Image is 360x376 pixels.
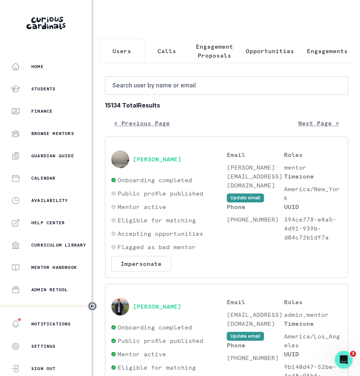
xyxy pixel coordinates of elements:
p: Notifications [31,321,71,327]
button: [PERSON_NAME] [133,303,181,310]
p: Browse Mentors [31,131,74,136]
p: Accepting opportunities [118,229,203,238]
p: Mentor active [118,350,166,359]
p: Roles [284,298,342,306]
p: Students [31,86,56,92]
p: Calls [157,46,176,55]
p: Timezone [284,172,342,181]
p: Eligible for matching [118,216,196,225]
p: [PERSON_NAME][EMAIL_ADDRESS][DOMAIN_NAME] [227,163,284,190]
p: America/Los_Angeles [284,332,342,350]
p: Email [227,150,284,159]
p: Home [31,64,44,70]
p: mentor [284,163,342,172]
p: [PHONE_NUMBER] [227,215,284,224]
p: Availability [31,197,68,203]
p: Finance [31,108,52,114]
p: Engagements [307,46,348,55]
p: Timezone [284,319,342,328]
p: 394ce778-e8a5-4d91-939b-d04c72b1df7a [284,215,342,242]
p: Guardian Guide [31,153,74,159]
button: Update email [227,193,264,202]
p: Calendar [31,175,56,181]
p: Onboarding completed [118,323,192,332]
p: Public profile published [118,189,203,198]
p: [EMAIL_ADDRESS][DOMAIN_NAME] [227,310,284,328]
p: Phone [227,202,284,211]
button: Update email [227,332,264,341]
span: 3 [350,351,356,357]
p: Email [227,298,284,306]
p: Settings [31,343,56,349]
p: UUID [284,202,342,211]
p: Curriculum Library [31,242,86,248]
p: Admin Retool [31,287,68,293]
p: [PHONE_NUMBER] [227,353,284,362]
button: [PERSON_NAME] [133,155,181,163]
button: Impersonate [111,256,171,271]
p: Opportunities [246,46,294,55]
p: Help Center [31,220,65,226]
img: Curious Cardinals Logo [26,17,66,29]
p: Public profile published [118,336,203,345]
p: Eligible for matching [118,363,196,372]
p: admin,mentor [284,310,342,319]
iframe: Intercom live chat [335,351,353,369]
p: Flagged as bad mentor [118,242,196,251]
p: Engagement Proposals [196,42,233,60]
p: Onboarding completed [118,176,192,184]
p: UUID [284,350,342,359]
p: Mentor active [118,202,166,211]
p: Mentor Handbook [31,264,77,270]
b: 15134 Total Results [105,101,348,110]
button: Toggle sidebar [87,301,97,311]
p: Users [112,46,131,55]
button: Next Page > [289,116,348,131]
p: Phone [227,341,284,350]
p: America/New_York [284,184,342,202]
p: Roles [284,150,342,159]
button: < Previous Page [105,116,179,131]
p: Sign Out [31,366,56,372]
